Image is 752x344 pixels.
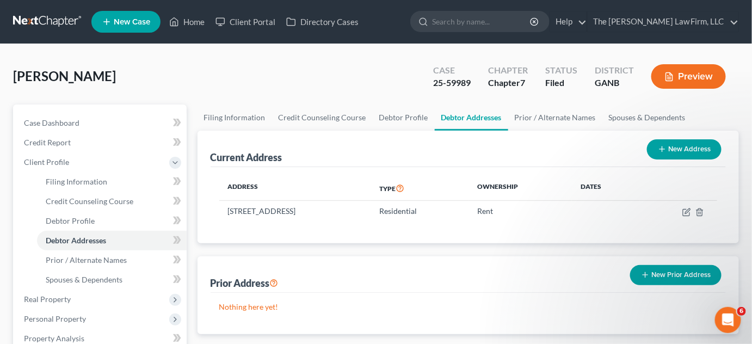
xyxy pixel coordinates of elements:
div: Filed [545,77,577,89]
span: Filing Information [46,177,107,186]
span: 6 [737,307,746,316]
a: Client Portal [210,12,281,32]
a: Spouses & Dependents [37,270,187,290]
button: New Address [647,139,722,159]
div: Chapter [488,64,528,77]
a: Spouses & Dependents [602,105,692,131]
button: Preview [651,64,726,89]
p: Nothing here yet! [219,302,718,312]
span: Case Dashboard [24,118,79,127]
th: Dates [572,176,639,201]
th: Address [219,176,371,201]
a: Prior / Alternate Names [37,250,187,270]
div: Prior Address [211,277,279,290]
a: Filing Information [37,172,187,192]
a: The [PERSON_NAME] Law Firm, LLC [588,12,738,32]
span: Spouses & Dependents [46,275,122,284]
div: GANB [595,77,634,89]
a: Directory Cases [281,12,364,32]
span: Real Property [24,294,71,304]
span: Debtor Addresses [46,236,106,245]
span: Personal Property [24,314,86,323]
a: Filing Information [198,105,272,131]
a: Credit Report [15,133,187,152]
a: Home [164,12,210,32]
td: Residential [371,201,469,222]
a: Credit Counseling Course [272,105,373,131]
td: [STREET_ADDRESS] [219,201,371,222]
div: Status [545,64,577,77]
div: 25-59989 [433,77,471,89]
span: New Case [114,18,150,26]
div: District [595,64,634,77]
div: Chapter [488,77,528,89]
input: Search by name... [432,11,532,32]
a: Debtor Profile [373,105,435,131]
span: Credit Report [24,138,71,147]
th: Type [371,176,469,201]
a: Credit Counseling Course [37,192,187,211]
span: Debtor Profile [46,216,95,225]
span: Property Analysis [24,334,84,343]
a: Debtor Addresses [37,231,187,250]
a: Case Dashboard [15,113,187,133]
button: New Prior Address [630,265,722,285]
a: Debtor Addresses [435,105,508,131]
td: Rent [469,201,572,222]
span: Prior / Alternate Names [46,255,127,265]
iframe: Intercom live chat [715,307,741,333]
div: Case [433,64,471,77]
span: Credit Counseling Course [46,196,133,206]
span: 7 [520,77,525,88]
a: Prior / Alternate Names [508,105,602,131]
div: Current Address [211,151,282,164]
span: [PERSON_NAME] [13,68,116,84]
a: Debtor Profile [37,211,187,231]
a: Help [550,12,587,32]
th: Ownership [469,176,572,201]
span: Client Profile [24,157,69,167]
